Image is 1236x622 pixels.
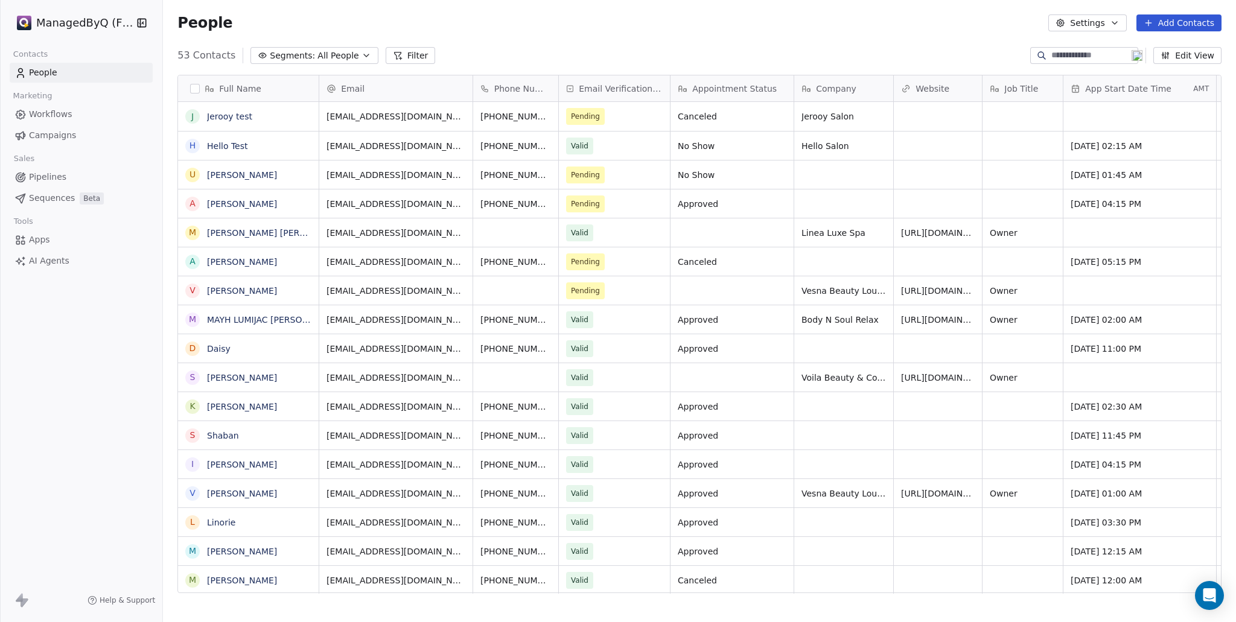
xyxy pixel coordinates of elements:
[480,459,551,471] span: [PHONE_NUMBER]
[29,233,50,246] span: Apps
[190,371,196,384] div: S
[916,83,949,95] span: Website
[207,489,277,498] a: [PERSON_NAME]
[341,83,365,95] span: Email
[1071,487,1209,500] span: [DATE] 01:00 AM
[571,285,600,297] span: Pending
[816,83,856,95] span: Company
[190,400,196,413] div: K
[207,518,235,527] a: Linorie
[671,75,794,101] div: Appointment Status
[14,13,129,33] button: ManagedByQ (FZE)
[678,487,786,500] span: Approved
[327,140,465,152] span: [EMAIL_ADDRESS][DOMAIN_NAME]
[1195,581,1224,610] div: Open Intercom Messenger
[88,595,155,605] a: Help & Support
[29,192,75,205] span: Sequences
[480,198,551,210] span: [PHONE_NUMBER]
[1063,75,1216,101] div: App Start Date TimeAMT
[571,487,588,500] span: Valid
[1004,83,1038,95] span: Job Title
[317,49,358,62] span: All People
[480,574,551,586] span: [PHONE_NUMBER]
[207,228,350,238] a: [PERSON_NAME] [PERSON_NAME]
[327,545,465,557] span: [EMAIL_ADDRESS][DOMAIN_NAME]
[29,66,57,79] span: People
[1136,14,1222,31] button: Add Contacts
[571,545,588,557] span: Valid
[1153,47,1222,64] button: Edit View
[571,430,588,442] span: Valid
[17,16,31,30] img: Stripe.png
[901,315,995,325] a: [URL][DOMAIN_NAME]
[178,75,319,101] div: Full Name
[178,102,319,594] div: grid
[80,192,104,205] span: Beta
[327,372,465,384] span: [EMAIL_ADDRESS][DOMAIN_NAME]
[1071,401,1209,413] span: [DATE] 02:30 AM
[571,401,588,413] span: Valid
[990,487,1056,500] span: Owner
[190,342,196,355] div: D
[801,314,886,326] span: Body N Soul Relax
[678,545,786,557] span: Approved
[189,226,196,239] div: M
[207,199,277,209] a: [PERSON_NAME]
[190,168,196,181] div: U
[480,401,551,413] span: [PHONE_NUMBER]
[480,545,551,557] span: [PHONE_NUMBER]
[990,372,1056,384] span: Owner
[29,108,72,121] span: Workflows
[191,110,194,123] div: J
[207,460,277,469] a: [PERSON_NAME]
[678,516,786,528] span: Approved
[327,285,465,297] span: [EMAIL_ADDRESS][DOMAIN_NAME]
[480,169,551,181] span: [PHONE_NUMBER]
[177,48,235,63] span: 53 Contacts
[207,344,231,354] a: Daisy
[678,110,786,122] span: Canceled
[189,313,196,326] div: M
[8,87,57,105] span: Marketing
[579,83,663,95] span: Email Verification Status
[678,401,786,413] span: Approved
[190,284,196,297] div: V
[10,63,153,83] a: People
[480,110,551,122] span: [PHONE_NUMBER]
[983,75,1063,101] div: Job Title
[678,169,786,181] span: No Show
[1071,343,1209,355] span: [DATE] 11:00 PM
[327,401,465,413] span: [EMAIL_ADDRESS][DOMAIN_NAME]
[100,595,155,605] span: Help & Support
[1071,574,1209,586] span: [DATE] 12:00 AM
[990,285,1056,297] span: Owner
[29,255,69,267] span: AI Agents
[327,487,465,500] span: [EMAIL_ADDRESS][DOMAIN_NAME]
[571,169,600,181] span: Pending
[190,487,196,500] div: V
[571,459,588,471] span: Valid
[901,286,995,296] a: [URL][DOMAIN_NAME]
[801,372,886,384] span: Voila Beauty & Co. [GEOGRAPHIC_DATA]
[1071,516,1209,528] span: [DATE] 03:30 PM
[190,429,196,442] div: S
[571,372,588,384] span: Valid
[480,140,551,152] span: [PHONE_NUMBER]
[327,459,465,471] span: [EMAIL_ADDRESS][DOMAIN_NAME]
[692,83,777,95] span: Appointment Status
[678,459,786,471] span: Approved
[319,75,473,101] div: Email
[207,141,248,151] a: Hello Test
[10,251,153,271] a: AI Agents
[190,516,195,528] div: L
[1048,14,1126,31] button: Settings
[1132,50,1142,61] img: 19.png
[571,256,600,268] span: Pending
[10,188,153,208] a: SequencesBeta
[386,47,436,64] button: Filter
[190,197,196,210] div: A
[29,129,76,142] span: Campaigns
[327,430,465,442] span: [EMAIL_ADDRESS][DOMAIN_NAME]
[327,169,465,181] span: [EMAIL_ADDRESS][DOMAIN_NAME]
[801,487,886,500] span: Vesna Beauty Lounge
